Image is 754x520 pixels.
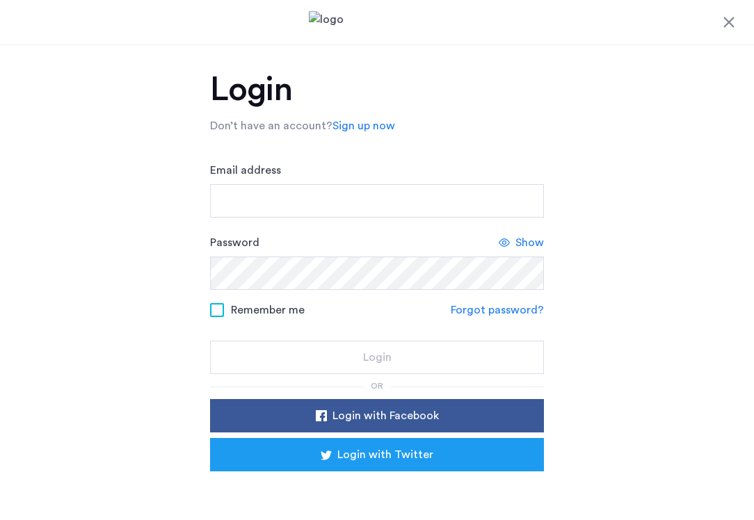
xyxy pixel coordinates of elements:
[231,302,305,318] span: Remember me
[210,162,281,179] label: Email address
[451,302,544,318] a: Forgot password?
[363,349,392,366] span: Login
[371,382,383,390] span: or
[210,234,259,251] label: Password
[210,73,544,106] h1: Login
[210,120,332,131] span: Don’t have an account?
[337,446,433,463] span: Login with Twitter
[332,407,439,424] span: Login with Facebook
[309,11,445,39] img: logo
[332,117,395,134] a: Sign up now
[210,341,544,374] button: button
[515,234,544,251] span: Show
[210,438,544,471] button: button
[210,399,544,432] button: button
